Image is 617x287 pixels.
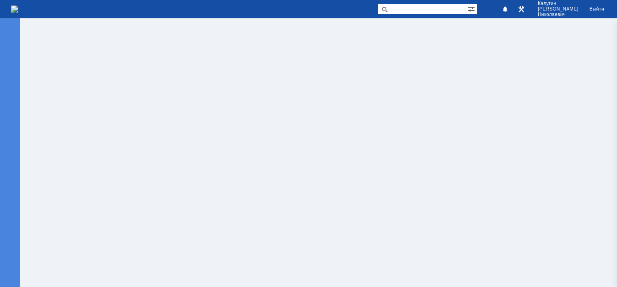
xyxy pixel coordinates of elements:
[11,5,18,13] img: logo
[538,12,579,17] span: Николаевич
[538,6,579,12] span: [PERSON_NAME]
[516,4,527,15] a: Перейти в интерфейс администратора
[11,5,18,13] a: Перейти на домашнюю страницу
[468,4,477,13] span: Расширенный поиск
[538,1,579,6] span: Калугин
